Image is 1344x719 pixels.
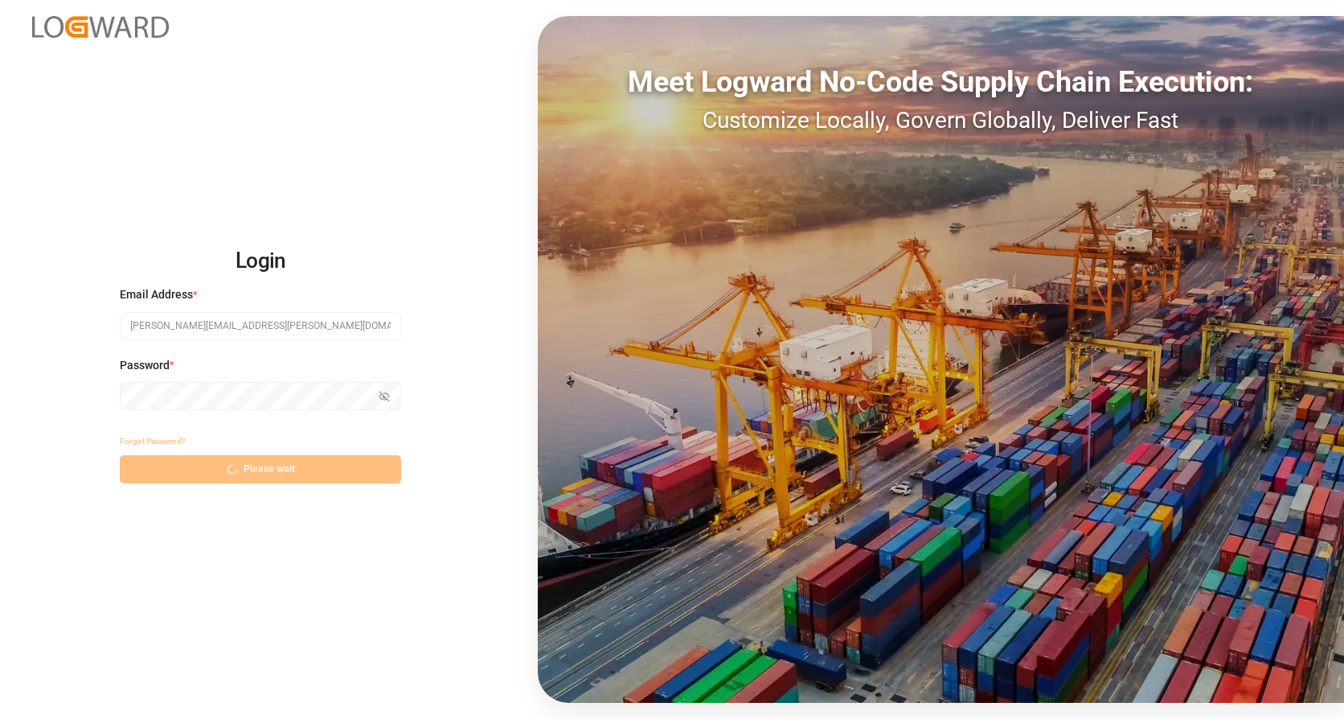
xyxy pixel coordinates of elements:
[538,104,1344,138] div: Customize Locally, Govern Globally, Deliver Fast
[32,16,169,38] img: Logward_new_orange.png
[120,236,401,287] h2: Login
[120,357,170,374] span: Password
[538,60,1344,104] div: Meet Logward No-Code Supply Chain Execution:
[120,286,193,303] span: Email Address
[120,312,401,340] input: Enter your email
